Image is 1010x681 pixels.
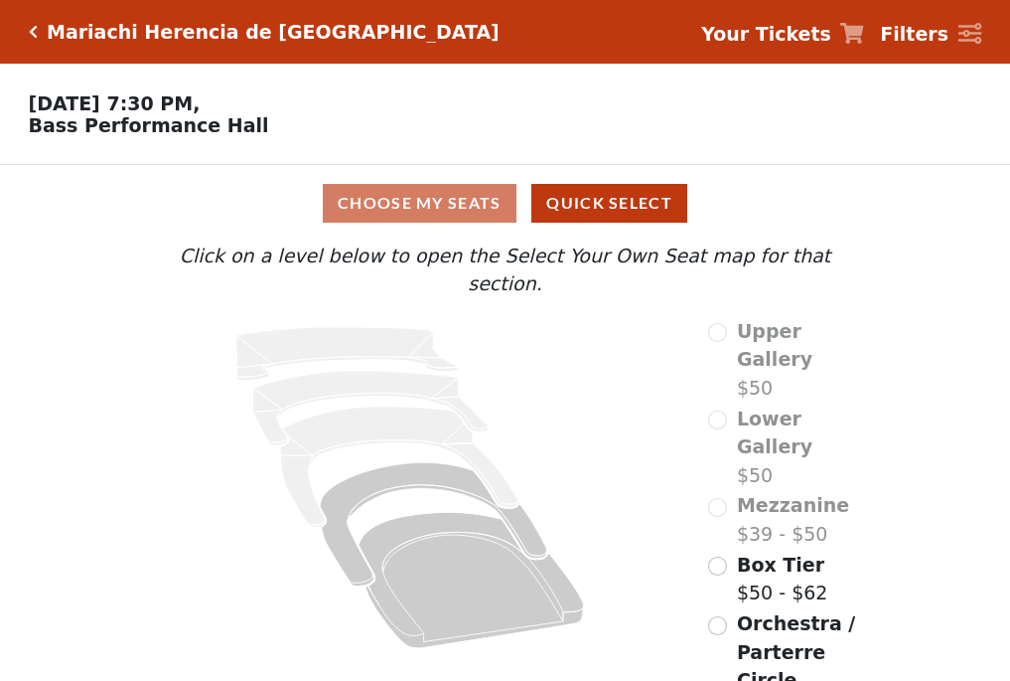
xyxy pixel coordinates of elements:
path: Orchestra / Parterre Circle - Seats Available: 610 [360,512,585,648]
path: Upper Gallery - Seats Available: 0 [236,327,459,381]
p: Click on a level below to open the Select Your Own Seat map for that section. [140,242,869,298]
span: Lower Gallery [737,408,812,458]
button: Quick Select [531,184,687,223]
a: Filters [880,20,981,49]
strong: Filters [880,23,948,45]
label: $39 - $50 [737,491,849,548]
a: Your Tickets [701,20,864,49]
span: Box Tier [737,554,824,576]
strong: Your Tickets [701,23,831,45]
label: $50 - $62 [737,551,827,607]
label: $50 [737,405,870,490]
label: $50 [737,317,870,403]
path: Lower Gallery - Seats Available: 0 [253,371,489,445]
a: Click here to go back to filters [29,25,38,39]
span: Mezzanine [737,494,849,516]
h5: Mariachi Herencia de [GEOGRAPHIC_DATA] [47,21,500,44]
span: Upper Gallery [737,320,812,371]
